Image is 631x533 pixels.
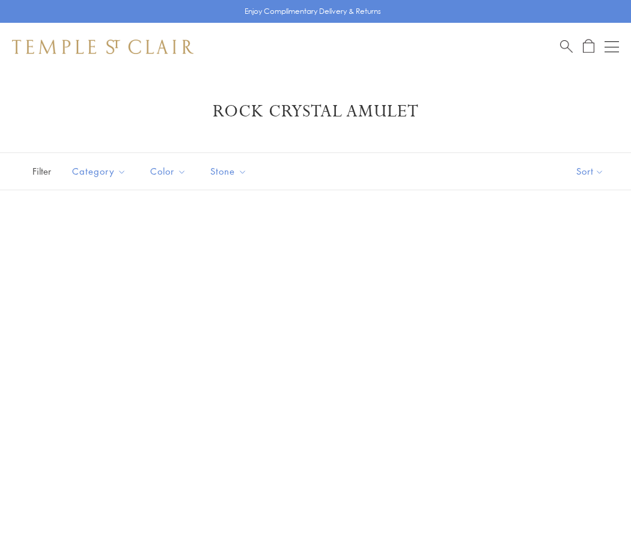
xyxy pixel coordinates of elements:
[605,40,619,54] button: Open navigation
[549,153,631,190] button: Show sort by
[66,164,135,179] span: Category
[141,158,195,185] button: Color
[144,164,195,179] span: Color
[30,101,601,122] h1: Rock Crystal Amulet
[201,158,256,185] button: Stone
[245,5,381,17] p: Enjoy Complimentary Delivery & Returns
[560,39,573,54] a: Search
[12,40,194,54] img: Temple St. Clair
[204,164,256,179] span: Stone
[583,39,594,54] a: Open Shopping Bag
[63,158,135,185] button: Category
